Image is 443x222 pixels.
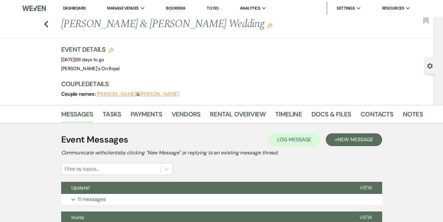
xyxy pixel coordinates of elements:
[61,91,97,97] span: Couple names:
[75,56,104,63] span: |
[61,194,382,205] button: 11 messages
[65,165,99,173] div: Filter by topics...
[338,136,373,143] span: New Message
[326,133,382,146] button: +New Message
[107,5,139,11] span: Manage Venues
[267,22,272,28] button: Edit
[311,109,351,123] a: Docs & Files
[349,182,382,194] button: View
[166,5,186,11] a: Bookings
[97,92,136,97] button: [PERSON_NAME]
[277,136,311,143] span: Log Message
[139,92,179,97] button: [PERSON_NAME]
[61,182,349,194] button: Update!
[207,5,218,11] a: To Do
[210,109,266,123] a: Rental Overview
[71,214,84,221] span: Invite
[61,149,382,157] h2: Communicate with clients by clicking "New Message" or replying to an existing message thread.
[427,63,433,69] button: Open lead details
[22,2,46,15] img: Weven Logo
[78,195,106,204] p: 11 messages
[61,56,104,63] span: [DATE]
[361,109,393,123] a: Contacts
[103,109,121,123] a: Tasks
[382,5,404,11] span: Resources
[61,45,120,54] h3: Event Details
[61,17,347,32] h1: [PERSON_NAME] & [PERSON_NAME] Wedding
[172,109,200,123] a: Vendors
[75,56,104,63] span: 58 days to go
[360,184,372,191] span: View
[97,91,179,97] span: &
[63,5,86,11] a: Dashboard
[337,5,355,11] span: Settings
[61,109,93,123] a: Messages
[61,65,120,72] span: [PERSON_NAME]'s On Royal
[131,109,162,123] a: Payments
[61,79,418,88] h3: Couple Details
[275,109,302,123] a: Timeline
[360,214,372,221] span: View
[240,5,260,11] span: Analytics
[268,133,320,146] button: Log Message
[71,184,90,191] span: Update!
[61,133,128,146] h1: Event Messages
[403,109,423,123] a: Notes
